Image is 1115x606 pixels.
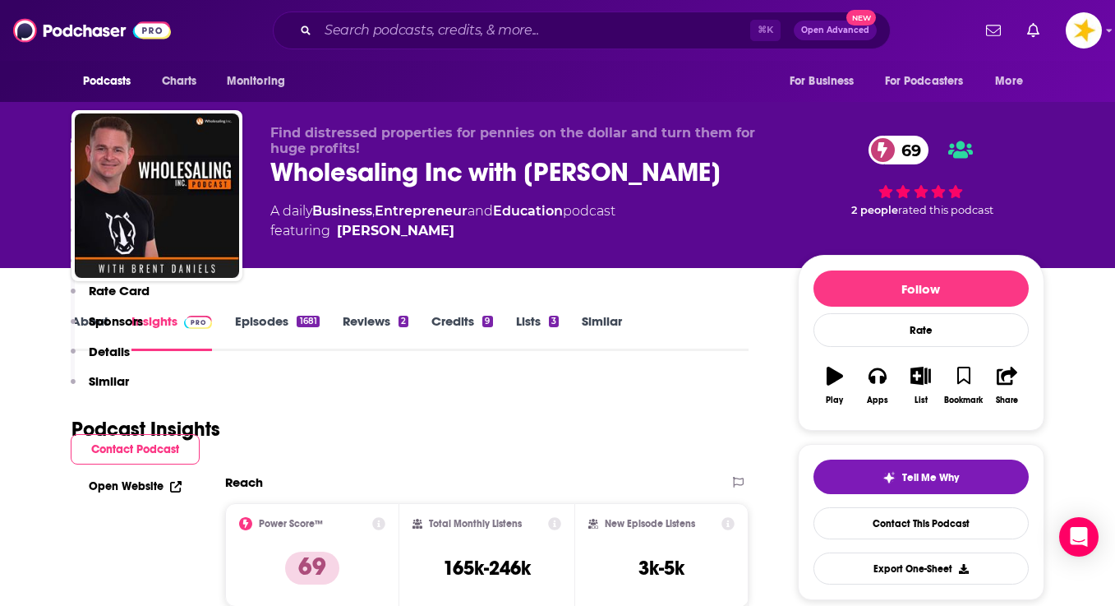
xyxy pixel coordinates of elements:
button: Play [813,356,856,415]
span: Logged in as Spreaker_Prime [1066,12,1102,49]
h2: New Episode Listens [605,518,695,530]
h2: Reach [225,474,263,490]
h3: 3k-5k [638,556,684,581]
span: Open Advanced [801,26,869,35]
button: Apps [856,356,899,415]
div: 3 [549,316,559,327]
a: Charts [151,66,207,97]
span: Find distressed properties for pennies on the dollar and turn them for huge profits! [270,125,755,156]
p: Similar [89,373,129,389]
img: Wholesaling Inc with Brent Daniels [75,113,239,278]
span: ⌘ K [750,20,781,41]
div: Bookmark [944,396,983,405]
div: 69 2 peoplerated this podcast [798,125,1044,227]
button: open menu [215,66,306,97]
a: Episodes1681 [235,313,319,351]
div: Open Intercom Messenger [1059,517,1099,557]
span: 2 people [851,204,898,216]
img: Podchaser - Follow, Share and Rate Podcasts [13,15,171,46]
span: 69 [885,136,929,164]
div: Search podcasts, credits, & more... [273,12,891,49]
span: Tell Me Why [902,471,959,484]
div: List [915,396,928,405]
button: Details [71,344,130,374]
button: Share [985,356,1028,415]
button: Show profile menu [1066,12,1102,49]
p: Details [89,344,130,359]
div: Share [996,396,1018,405]
span: For Podcasters [885,70,964,93]
span: New [846,10,876,25]
a: Contact This Podcast [813,507,1029,539]
a: Lists3 [516,313,559,351]
div: A daily podcast [270,201,615,241]
span: rated this podcast [898,204,993,216]
span: More [995,70,1023,93]
a: Business [312,203,372,219]
div: 2 [399,316,408,327]
a: Open Website [89,479,182,493]
input: Search podcasts, credits, & more... [318,17,750,44]
button: tell me why sparkleTell Me Why [813,460,1029,494]
button: List [899,356,942,415]
span: For Business [790,70,855,93]
img: tell me why sparkle [882,471,896,484]
span: featuring [270,221,615,241]
a: Tom Krol [337,221,454,241]
p: Sponsors [89,313,143,329]
div: Apps [867,396,888,405]
a: Entrepreneur [375,203,468,219]
img: User Profile [1066,12,1102,49]
div: 9 [482,316,492,327]
button: Sponsors [71,313,143,344]
button: Open AdvancedNew [794,21,877,40]
h3: 165k-246k [443,556,531,581]
button: open menu [71,66,153,97]
span: Monitoring [227,70,285,93]
button: Follow [813,271,1029,307]
a: Similar [582,313,622,351]
button: Similar [71,373,129,404]
button: Contact Podcast [71,434,200,465]
span: and [468,203,493,219]
div: 1681 [297,316,319,327]
span: Podcasts [83,70,131,93]
p: 69 [285,552,339,585]
h2: Power Score™ [259,518,323,530]
button: Export One-Sheet [813,553,1029,585]
button: open menu [984,66,1044,97]
a: 69 [869,136,929,164]
a: Credits9 [431,313,492,351]
a: Education [493,203,563,219]
div: Rate [813,313,1029,347]
span: Charts [162,70,197,93]
button: open menu [874,66,988,97]
a: Show notifications dropdown [979,16,1007,44]
a: Reviews2 [343,313,408,351]
a: Show notifications dropdown [1021,16,1046,44]
button: Bookmark [942,356,985,415]
button: open menu [778,66,875,97]
span: , [372,203,375,219]
div: Play [826,396,843,405]
h2: Total Monthly Listens [429,518,522,530]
